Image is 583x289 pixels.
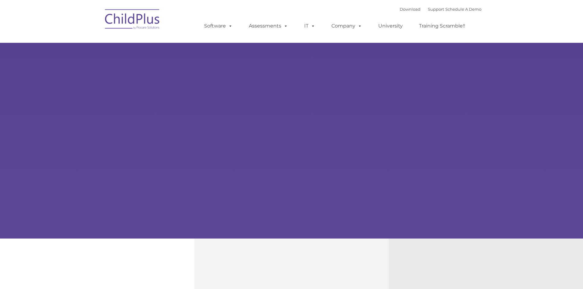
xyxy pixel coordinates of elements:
[400,7,420,12] a: Download
[428,7,444,12] a: Support
[445,7,481,12] a: Schedule A Demo
[243,20,294,32] a: Assessments
[198,20,239,32] a: Software
[413,20,471,32] a: Training Scramble!!
[325,20,368,32] a: Company
[372,20,409,32] a: University
[102,5,163,35] img: ChildPlus by Procare Solutions
[400,7,481,12] font: |
[298,20,321,32] a: IT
